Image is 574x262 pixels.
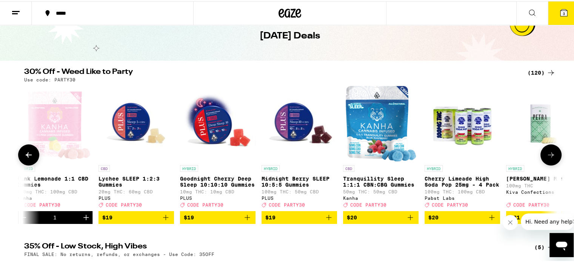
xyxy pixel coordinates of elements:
[534,242,556,251] a: (5)
[17,85,92,210] a: Open page for Pink Lemonade 1:1 CBD Gummies from Kanha
[17,175,92,187] p: Pink Lemonade 1:1 CBD Gummies
[98,85,174,210] a: Open page for Lychee SLEEP 1:2:3 Gummies from PLUS
[17,188,92,193] p: 100mg THC: 100mg CBD
[428,213,439,219] span: $20
[549,232,574,256] iframe: Button to launch messaging window
[180,195,255,199] div: PLUS
[262,85,337,160] img: PLUS - Midnight Berry SLEEP 10:5:5 Gummies
[343,210,419,223] button: Add to bag
[503,214,518,229] iframe: Close message
[5,5,54,11] span: Hi. Need any help?
[265,213,275,219] span: $19
[262,195,337,199] div: PLUS
[521,212,574,229] iframe: Message from company
[180,175,255,187] p: Goodnight Cherry Deep Sleep 10:10:10 Gummies
[262,85,337,210] a: Open page for Midnight Berry SLEEP 10:5:5 Gummies from PLUS
[262,175,337,187] p: Midnight Berry SLEEP 10:5:5 Gummies
[343,85,419,210] a: Open page for Tranquillity Sleep 1:1:1 CBN:CBG Gummies from Kanha
[425,85,500,160] img: Pabst Labs - Cherry Limeade High Soda Pop 25mg - 4 Pack
[343,195,419,199] div: Kanha
[102,213,112,219] span: $19
[24,201,60,206] span: CODE PARTY30
[262,210,337,223] button: Add to bag
[17,164,35,171] p: HYBRID
[260,29,320,41] h1: [DATE] Deals
[343,164,354,171] p: CBD
[98,188,174,193] p: 20mg THC: 60mg CBD
[24,76,75,81] p: Use code: PARTY30
[432,201,468,206] span: CODE PARTY30
[187,201,223,206] span: CODE PARTY30
[269,201,305,206] span: CODE PARTY30
[180,85,255,160] img: PLUS - Goodnight Cherry Deep Sleep 10:10:10 Gummies
[563,10,565,15] span: 3
[425,188,500,193] p: 100mg THC: 100mg CBD
[425,195,500,199] div: Pabst Labs
[425,85,500,210] a: Open page for Cherry Limeade High Soda Pop 25mg - 4 Pack from Pabst Labs
[98,210,174,223] button: Add to bag
[98,175,174,187] p: Lychee SLEEP 1:2:3 Gummies
[343,188,419,193] p: 50mg THC: 50mg CBD
[425,175,500,187] p: Cherry Limeade High Soda Pop 25mg - 4 Pack
[180,164,198,171] p: HYBRID
[346,85,416,160] img: Kanha - Tranquillity Sleep 1:1:1 CBN:CBG Gummies
[425,210,500,223] button: Add to bag
[180,210,255,223] button: Add to bag
[17,210,30,223] button: Decrement
[262,164,280,171] p: HYBRID
[184,213,194,219] span: $19
[506,164,524,171] p: HYBRID
[24,242,519,251] h2: 35% Off - Low Stock, High Vibes
[80,210,92,223] button: Increment
[98,195,174,199] div: PLUS
[513,201,549,206] span: CODE PARTY30
[262,188,337,193] p: 100mg THC: 50mg CBD
[347,213,357,219] span: $20
[528,67,556,76] a: (120)
[350,201,386,206] span: CODE PARTY30
[343,175,419,187] p: Tranquillity Sleep 1:1:1 CBN:CBG Gummies
[425,164,443,171] p: HYBRID
[98,164,110,171] p: CBD
[24,251,214,256] p: FINAL SALE: No returns, refunds, or exchanges - Use Code: 35OFF
[180,85,255,210] a: Open page for Goodnight Cherry Deep Sleep 10:10:10 Gummies from PLUS
[24,67,519,76] h2: 30% Off - Weed Like to Party
[17,195,92,199] div: Kanha
[98,85,174,160] img: PLUS - Lychee SLEEP 1:2:3 Gummies
[106,201,142,206] span: CODE PARTY30
[180,188,255,193] p: 10mg THC: 10mg CBD
[53,213,57,219] div: 1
